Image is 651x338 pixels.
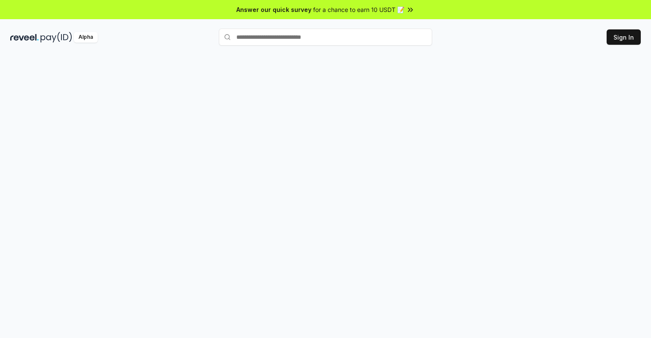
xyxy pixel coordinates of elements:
[236,5,311,14] span: Answer our quick survey
[313,5,404,14] span: for a chance to earn 10 USDT 📝
[74,32,98,43] div: Alpha
[607,29,641,45] button: Sign In
[41,32,72,43] img: pay_id
[10,32,39,43] img: reveel_dark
